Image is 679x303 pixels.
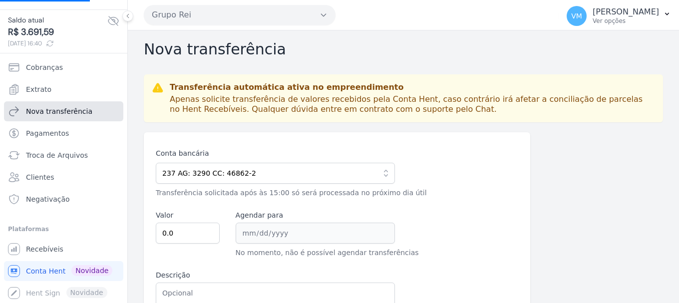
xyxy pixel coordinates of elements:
label: Conta bancária [156,148,395,159]
p: Apenas solicite transferência de valores recebidos pela Conta Hent, caso contrário irá afetar a c... [170,94,655,114]
p: No momento, não é possível agendar transferências [236,248,395,258]
button: Grupo Rei [144,5,336,25]
p: Transferência automática ativa no empreendimento [170,82,655,92]
span: Saldo atual [8,15,107,25]
a: Extrato [4,79,123,99]
span: Extrato [26,84,51,94]
div: Plataformas [8,223,119,235]
a: Clientes [4,167,123,187]
span: Nova transferência [26,106,92,116]
span: Pagamentos [26,128,69,138]
span: Clientes [26,172,54,182]
a: Cobranças [4,57,123,77]
label: Agendar para [236,210,395,221]
p: Transferência solicitada após às 15:00 só será processada no próximo dia útil [156,188,395,198]
label: Valor [156,210,220,221]
button: VM [PERSON_NAME] Ver opções [559,2,679,30]
a: Nova transferência [4,101,123,121]
span: Conta Hent [26,266,65,276]
span: VM [571,12,582,19]
a: Pagamentos [4,123,123,143]
h2: Nova transferência [144,40,663,58]
a: Conta Hent Novidade [4,261,123,281]
span: Novidade [71,265,112,276]
span: Troca de Arquivos [26,150,88,160]
span: [DATE] 16:40 [8,39,107,48]
p: [PERSON_NAME] [593,7,659,17]
span: Recebíveis [26,244,63,254]
nav: Sidebar [8,57,119,303]
a: Recebíveis [4,239,123,259]
span: Negativação [26,194,70,204]
a: Troca de Arquivos [4,145,123,165]
p: Ver opções [593,17,659,25]
a: Negativação [4,189,123,209]
label: Descrição [156,270,395,281]
span: Cobranças [26,62,63,72]
span: R$ 3.691,59 [8,25,107,39]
